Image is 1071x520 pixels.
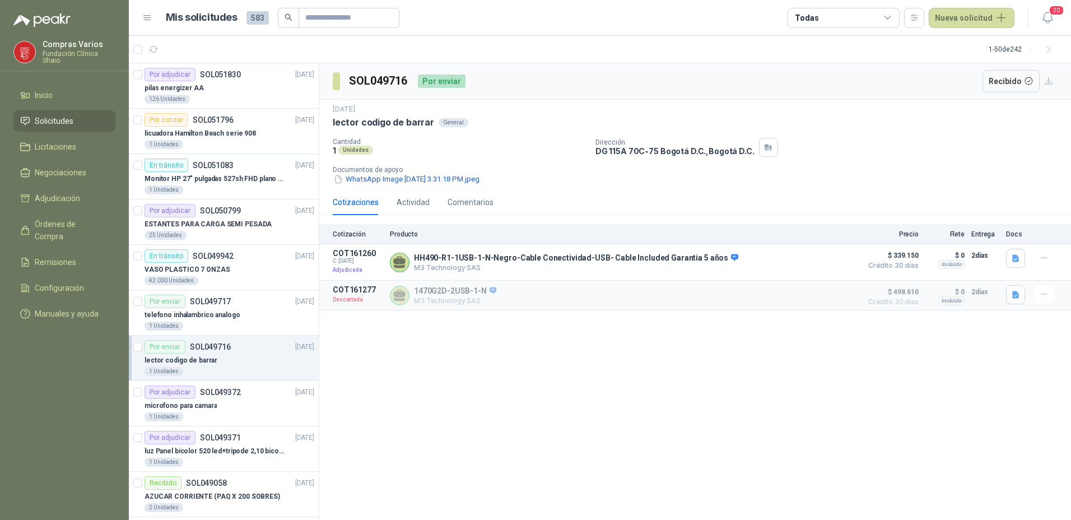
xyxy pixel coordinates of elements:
img: Logo peakr [13,13,71,27]
a: En tránsitoSOL049942[DATE] VASO PLASTICO 7 ONZAS42.000 Unidades [129,245,319,290]
p: Cotización [333,230,383,238]
div: En tránsito [145,249,188,263]
p: SOL049372 [200,388,241,396]
a: Por adjudicarSOL051830[DATE] pilas energizer AA126 Unidades [129,63,319,109]
a: Inicio [13,85,115,106]
p: [DATE] [295,206,314,216]
p: Compras Varios [43,40,115,48]
span: Licitaciones [35,141,76,153]
p: ESTANTES PARA CARGA SEMI PESADA [145,219,272,230]
span: search [285,13,292,21]
p: M3 Technology SAS [414,296,496,305]
div: Por enviar [145,340,185,354]
span: Configuración [35,282,84,294]
div: Todas [795,12,818,24]
button: WhatsApp Image [DATE] 3.31.18 PM.jpeg [333,174,481,185]
p: SOL051796 [193,116,234,124]
p: telefono inhalambrico analogo [145,310,240,321]
p: Dirección [595,138,755,146]
p: [DATE] [295,69,314,80]
a: Por cotizarSOL051796[DATE] licuadora Hamilton Beach serie 9081 Unidades [129,109,319,154]
a: Remisiones [13,252,115,273]
p: 2 días [971,285,999,299]
p: [DATE] [333,104,355,115]
p: SOL051830 [200,71,241,78]
span: Órdenes de Compra [35,218,105,243]
div: 2 Unidades [145,503,183,512]
a: Por enviarSOL049716[DATE] lector codigo de barrar1 Unidades [129,336,319,381]
p: SOL049942 [193,252,234,260]
p: Flete [925,230,965,238]
div: 1 Unidades [145,185,183,194]
p: Fundación Clínica Shaio [43,50,115,64]
div: Por enviar [145,295,185,308]
p: Monitor HP 27" pulgadas 527sh FHD plano negro [145,174,284,184]
p: SOL049717 [190,298,231,305]
span: Negociaciones [35,166,86,179]
p: pilas energizer AA [145,83,204,94]
div: 25 Unidades [145,231,187,240]
p: [DATE] [295,342,314,352]
p: 2 días [971,249,999,262]
div: Por cotizar [145,113,188,127]
div: 1 - 50 de 242 [989,40,1058,58]
button: Recibido [982,70,1040,92]
div: Por adjudicar [145,386,195,399]
p: COT161260 [333,249,383,258]
p: Adjudicada [333,264,383,276]
div: Unidades [338,146,373,155]
p: $ 0 [925,285,965,299]
h3: SOL049716 [349,72,409,90]
p: SOL049058 [186,479,227,487]
div: Incluido [938,296,965,305]
span: Manuales y ayuda [35,308,99,320]
div: Por adjudicar [145,68,195,81]
div: 1 Unidades [145,140,183,149]
a: En tránsitoSOL051083[DATE] Monitor HP 27" pulgadas 527sh FHD plano negro1 Unidades [129,154,319,199]
p: $ 0 [925,249,965,262]
span: Remisiones [35,256,76,268]
button: 20 [1037,8,1058,28]
a: RecibidoSOL049058[DATE] AZUCAR CORRIENTE (PAQ X 200 SOBRES)2 Unidades [129,472,319,517]
a: Manuales y ayuda [13,303,115,324]
p: licuadora Hamilton Beach serie 908 [145,128,256,139]
a: Configuración [13,277,115,299]
div: Incluido [938,260,965,269]
p: luz Panel bicolor 520 led+tripode 2,10 bicolor, [145,446,284,457]
p: [DATE] [295,115,314,126]
a: Adjudicación [13,188,115,209]
span: 20 [1049,5,1064,16]
img: Company Logo [14,41,35,63]
div: Cotizaciones [333,196,379,208]
p: SOL051083 [193,161,234,169]
div: General [439,118,468,127]
p: VASO PLASTICO 7 ONZAS [145,264,230,275]
div: 126 Unidades [145,95,190,104]
p: microfono para camara [145,401,217,411]
span: $ 498.610 [863,285,919,299]
p: lector codigo de barrar [333,117,434,128]
p: DG 115A 70C-75 Bogotá D.C. , Bogotá D.C. [595,146,755,156]
div: 1 Unidades [145,367,183,376]
div: Por adjudicar [145,431,195,444]
a: Por adjudicarSOL049371[DATE] luz Panel bicolor 520 led+tripode 2,10 bicolor,1 Unidades [129,426,319,472]
a: Por enviarSOL049717[DATE] telefono inhalambrico analogo1 Unidades [129,290,319,336]
p: [DATE] [295,160,314,171]
p: [DATE] [295,433,314,443]
span: $ 339.150 [863,249,919,262]
div: Por adjudicar [145,204,195,217]
div: Recibido [145,476,181,490]
p: SOL049371 [200,434,241,442]
p: [DATE] [295,251,314,262]
p: 1 [333,146,336,155]
span: Inicio [35,89,53,101]
div: 1 Unidades [145,412,183,421]
p: HH490-R1-1USB-1-N-Negro-Cable Conectividad-USB- Cable Included Garantia 5 años [414,253,738,263]
button: Nueva solicitud [929,8,1014,28]
p: SOL049716 [190,343,231,351]
p: [DATE] [295,478,314,489]
div: Actividad [397,196,430,208]
p: 1470G2D-2USB-1-N [414,286,496,296]
span: Crédito 30 días [863,262,919,269]
span: C: [DATE] [333,258,383,264]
